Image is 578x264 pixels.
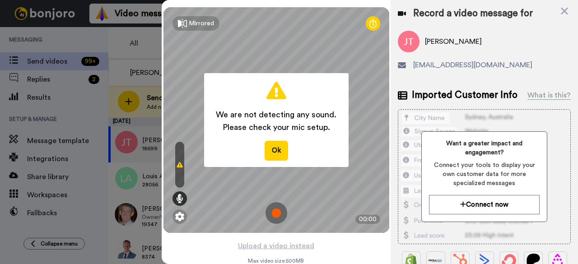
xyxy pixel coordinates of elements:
button: Connect now [429,195,540,214]
span: [EMAIL_ADDRESS][DOMAIN_NAME] [413,60,532,70]
button: Ok [265,141,288,160]
span: Please check your mic setup. [216,121,336,134]
span: We are not detecting any sound. [216,108,336,121]
span: Imported Customer Info [412,88,517,102]
img: ic_gear.svg [175,212,184,221]
img: ic_record_start.svg [266,202,287,224]
div: What is this? [527,90,571,101]
span: Want a greater impact and engagement? [429,139,540,157]
div: 00:00 [355,215,380,224]
button: Upload a video instead [235,240,317,252]
span: Connect your tools to display your own customer data for more specialized messages [429,161,540,188]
